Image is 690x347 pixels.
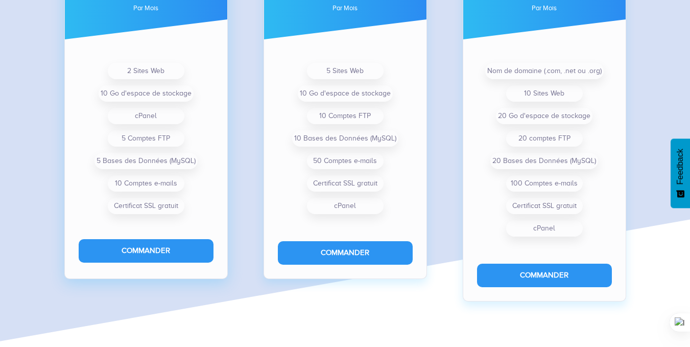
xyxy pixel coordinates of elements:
[307,198,384,214] li: cPanel
[490,153,598,169] li: 20 Bases des Données (MySQL)
[485,63,604,79] li: Nom de domaine (.com, .net ou .org)
[79,5,213,11] div: par mois
[506,130,583,147] li: 20 comptes FTP
[639,296,678,335] iframe: Drift Widget Chat Controller
[307,63,384,79] li: 5 Sites Web
[477,264,612,287] button: Commander
[307,153,384,169] li: 50 Comptes e-mails
[94,153,198,169] li: 5 Bases des Données (MySQL)
[506,85,583,102] li: 10 Sites Web
[278,5,413,11] div: par mois
[79,239,213,262] button: Commander
[108,108,184,124] li: cPanel
[506,175,583,192] li: 100 Comptes e-mails
[108,63,184,79] li: 2 Sites Web
[506,198,583,214] li: Certificat SSL gratuit
[99,85,194,102] li: 10 Go d'espace de stockage
[307,108,384,124] li: 10 Comptes FTP
[108,130,184,147] li: 5 Comptes FTP
[671,138,690,208] button: Feedback - Afficher l’enquête
[506,220,583,237] li: cPanel
[292,130,398,147] li: 10 Bases des Données (MySQL)
[477,5,612,11] div: par mois
[298,85,393,102] li: 10 Go d'espace de stockage
[108,198,184,214] li: Certificat SSL gratuit
[307,175,384,192] li: Certificat SSL gratuit
[496,108,592,124] li: 20 Go d'espace de stockage
[108,175,184,192] li: 10 Comptes e-mails
[676,149,685,184] span: Feedback
[278,241,413,264] button: Commander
